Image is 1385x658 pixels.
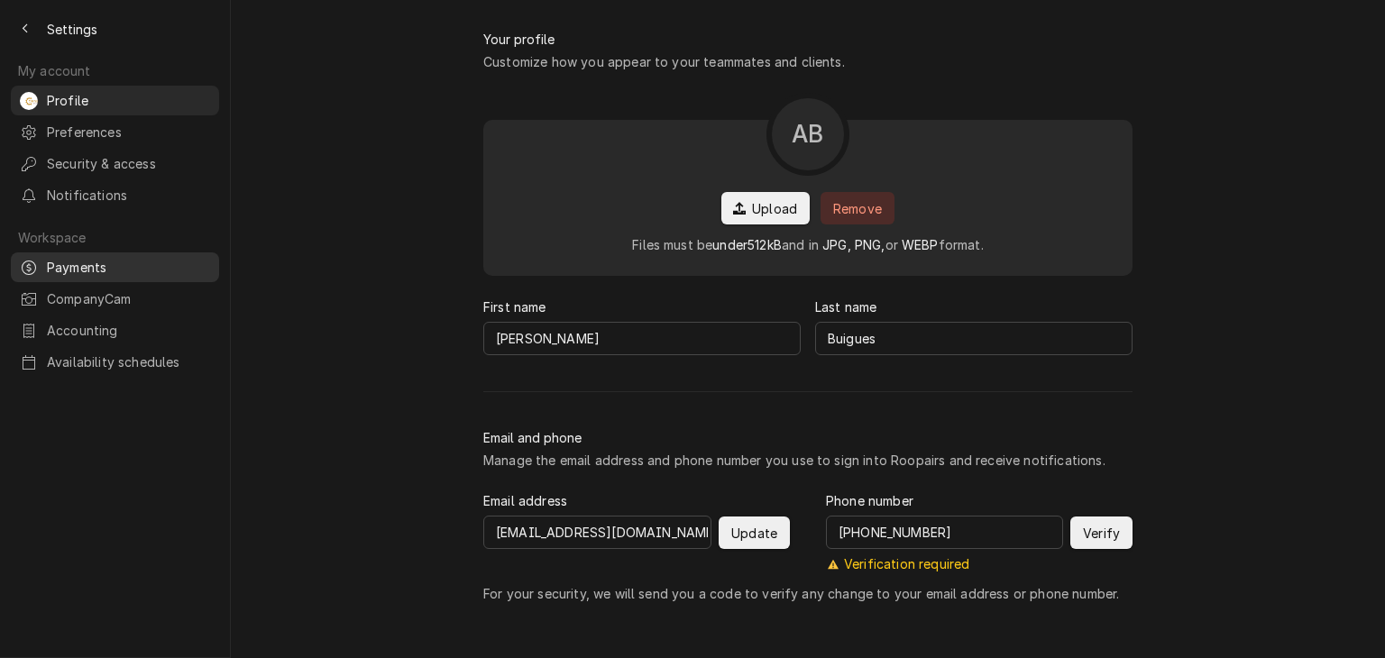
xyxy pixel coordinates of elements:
[826,491,913,510] label: Phone number
[748,199,801,218] span: Upload
[11,14,40,43] button: Back to previous page
[47,352,210,371] span: Availability schedules
[11,284,219,314] a: CompanyCam
[822,237,885,252] span: JPG, PNG,
[47,321,210,340] span: Accounting
[11,117,219,147] a: Preferences
[47,91,210,110] span: Profile
[483,516,711,549] input: Email address
[11,180,219,210] a: Notifications
[815,322,1133,355] input: Last name
[1079,524,1124,543] span: Verify
[483,322,801,355] input: First name
[483,491,567,510] label: Email address
[483,428,582,447] div: Email and phone
[1070,516,1133,549] button: Verify
[821,192,894,224] button: Remove
[483,584,1119,603] span: For your security, we will send you a code to verify any change to your email address or phone nu...
[47,123,210,142] span: Preferences
[844,554,969,573] p: Verification required
[47,20,97,39] span: Settings
[47,258,210,277] span: Payments
[11,315,219,345] a: Accounting
[712,237,782,252] span: under 512 kB
[721,192,810,224] button: Upload
[20,92,38,110] div: AB
[728,524,781,543] span: Update
[632,235,984,254] div: Files must be and in or format.
[483,30,555,49] div: Your profile
[815,297,876,316] label: Last name
[483,52,845,71] div: Customize how you appear to your teammates and clients.
[483,297,546,316] label: First name
[830,199,885,218] span: Remove
[47,186,210,205] span: Notifications
[902,237,939,252] span: WEBP
[719,516,790,549] button: Update
[11,149,219,178] a: Security & access
[47,154,210,173] span: Security & access
[20,92,38,110] div: Andrew Buigues's Avatar
[483,451,1105,470] div: Manage the email address and phone number you use to sign into Roopairs and receive notifications.
[47,289,210,308] span: CompanyCam
[11,347,219,377] a: Availability schedules
[11,86,219,115] a: ABAndrew Buigues's AvatarProfile
[826,516,1063,549] input: Phone number
[11,252,219,282] a: Payments
[766,93,849,176] button: AB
